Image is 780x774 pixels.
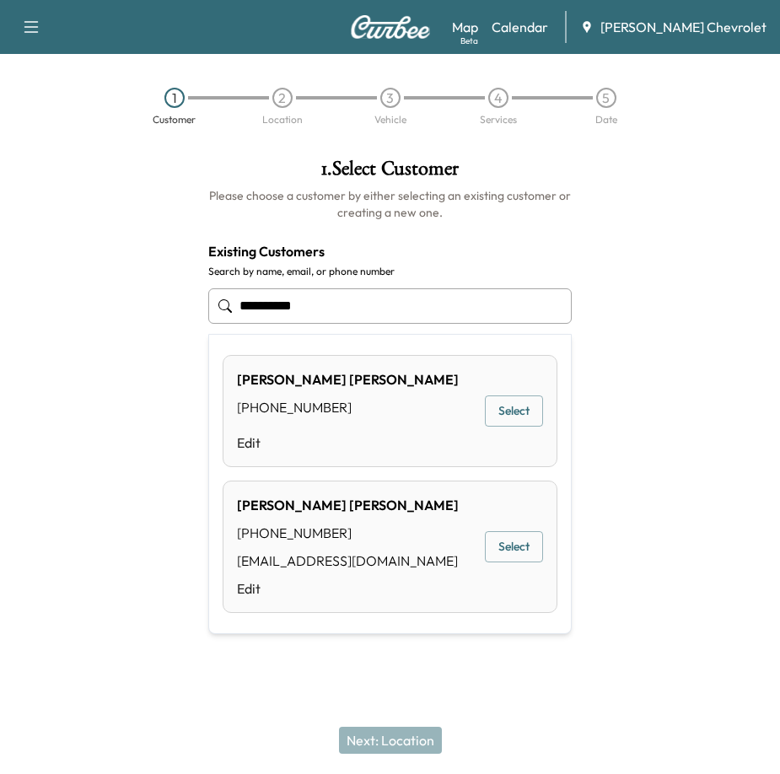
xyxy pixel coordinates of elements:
[488,88,508,108] div: 4
[374,115,406,125] div: Vehicle
[480,115,517,125] div: Services
[485,531,543,562] button: Select
[208,159,572,187] h1: 1 . Select Customer
[595,115,617,125] div: Date
[208,241,572,261] h4: Existing Customers
[596,88,616,108] div: 5
[492,17,548,37] a: Calendar
[237,433,459,453] a: Edit
[600,17,767,37] span: [PERSON_NAME] Chevrolet
[460,35,478,47] div: Beta
[485,395,543,427] button: Select
[272,88,293,108] div: 2
[350,15,431,39] img: Curbee Logo
[237,495,459,515] div: [PERSON_NAME] [PERSON_NAME]
[237,578,459,599] a: Edit
[208,265,572,278] label: Search by name, email, or phone number
[452,17,478,37] a: MapBeta
[380,88,401,108] div: 3
[208,187,572,221] h6: Please choose a customer by either selecting an existing customer or creating a new one.
[153,115,196,125] div: Customer
[164,88,185,108] div: 1
[237,523,459,543] div: [PHONE_NUMBER]
[237,551,459,571] div: [EMAIL_ADDRESS][DOMAIN_NAME]
[237,369,459,390] div: [PERSON_NAME] [PERSON_NAME]
[237,397,459,417] div: [PHONE_NUMBER]
[262,115,303,125] div: Location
